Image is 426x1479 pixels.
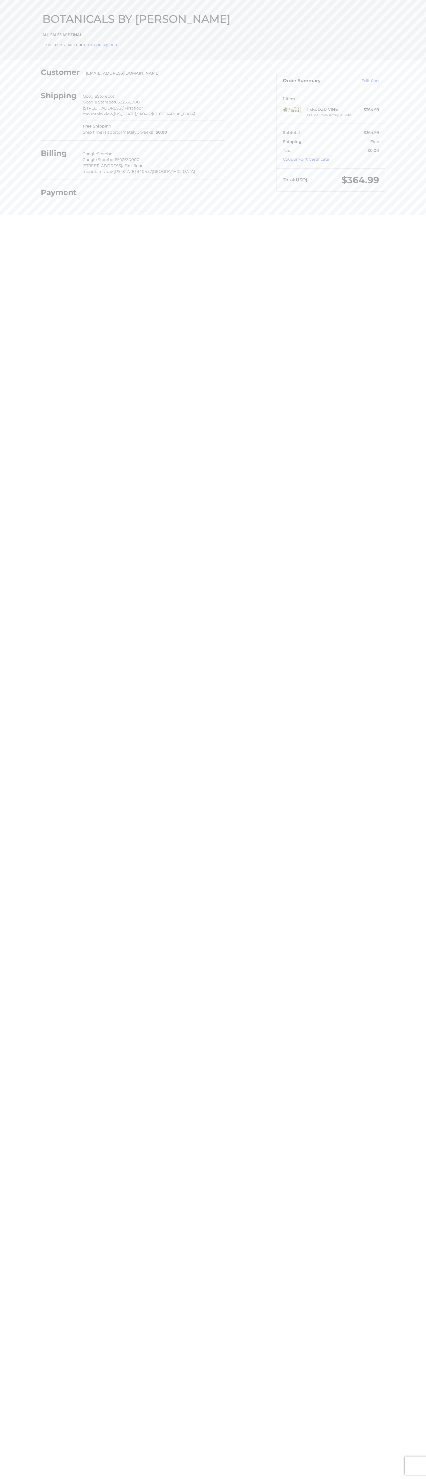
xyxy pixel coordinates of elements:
span: Free Shipping [83,123,153,135]
span: / First floor [122,106,143,110]
span: Tax [283,148,290,153]
h3: 1 Item [283,96,379,101]
span: Google [83,94,97,99]
span: [STREET_ADDRESS] [83,106,122,110]
span: Storebot [97,151,114,156]
span: Google [83,151,97,156]
span: [STREET_ADDRESS] [83,163,122,168]
span: Total (USD) [283,177,307,183]
span: $0.00 [368,148,379,153]
span: Shipping [283,139,301,144]
a: return policy here [83,42,118,47]
span: Free [370,139,379,144]
div: $364.99 [355,107,379,113]
span: / First floor [122,163,143,168]
span: mountain view, [83,169,114,174]
h3: Order Summary [283,78,348,84]
a: BOTANICALS BY [PERSON_NAME] [42,12,231,26]
span: $364.99 [341,174,379,186]
h2: Customer [41,68,80,77]
div: [EMAIL_ADDRESS][DOMAIN_NAME] [86,70,219,76]
span: 94043 / [137,111,152,116]
span: [US_STATE], [114,169,137,174]
span: [US_STATE], [114,111,137,116]
span: $364.99 [364,130,379,135]
h4: 1 x KUDZU VINE [307,107,354,112]
span: [GEOGRAPHIC_DATA] [152,111,195,116]
span: 94043 / [137,169,152,174]
h2: Billing [41,149,76,158]
span: $0.00 [153,129,167,135]
span: Ship time is approximately 3 weeks [83,130,153,135]
span: mountain view, [83,111,114,116]
span: [GEOGRAPHIC_DATA] [152,169,195,174]
span: Google Storebot [83,157,115,162]
a: Coupon/Gift Certificate [283,157,329,162]
h2: Shipping [41,91,77,100]
li: Frame Style Antique Gold [307,113,354,118]
p: Learn more about our . [42,42,384,48]
span: 6502530000 [115,100,140,104]
span: Storebot [97,94,114,99]
span: 6502530000 [115,157,139,162]
b: ALL SALES ARE FINAL [42,32,82,37]
h2: Payment [41,188,77,197]
a: Edit Cart [348,78,379,84]
span: Subtotal [283,130,300,135]
span: Google Storebot [83,100,115,104]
